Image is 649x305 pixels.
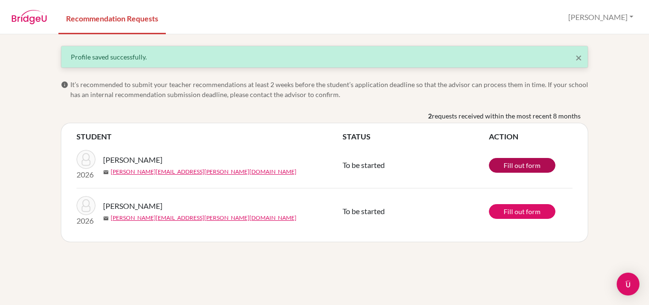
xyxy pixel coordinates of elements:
th: STUDENT [76,131,343,142]
span: mail [103,216,109,221]
div: Open Intercom Messenger [617,273,639,295]
span: × [575,50,582,64]
img: HUANG, Allison [76,196,95,215]
p: 2026 [76,215,95,226]
div: Profile saved successfully. [71,52,578,62]
b: 2 [428,111,432,121]
a: [PERSON_NAME][EMAIL_ADDRESS][PERSON_NAME][DOMAIN_NAME] [111,214,296,222]
p: 2026 [76,169,95,180]
span: To be started [343,207,385,216]
th: STATUS [343,131,489,142]
span: [PERSON_NAME] [103,200,162,212]
th: ACTION [489,131,573,142]
span: requests received within the most recent 8 months [432,111,581,121]
a: [PERSON_NAME][EMAIL_ADDRESS][PERSON_NAME][DOMAIN_NAME] [111,167,296,176]
img: BridgeU logo [11,10,47,24]
span: To be started [343,160,385,169]
span: info [61,81,68,89]
a: Fill out form [489,204,555,219]
button: Close [575,52,582,63]
span: [PERSON_NAME] [103,154,162,166]
a: Fill out form [489,158,555,173]
img: HUANG, Allison [76,150,95,169]
button: [PERSON_NAME] [564,8,638,26]
span: It’s recommended to submit your teacher recommendations at least 2 weeks before the student’s app... [70,79,588,99]
span: mail [103,169,109,175]
a: Recommendation Requests [58,1,166,34]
